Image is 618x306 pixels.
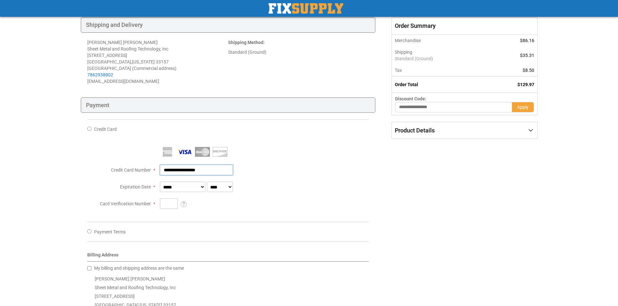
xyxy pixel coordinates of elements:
a: 7862938802 [87,72,113,77]
img: Visa [177,147,192,157]
strong: : [228,40,265,45]
span: Payment Terms [94,229,126,234]
strong: Order Total [395,82,418,87]
img: Fix Industrial Supply [269,3,343,14]
div: Billing Address [87,252,369,262]
span: Expiration Date [120,184,151,189]
th: Merchandise [392,35,488,46]
div: Standard (Ground) [228,49,369,55]
span: Shipping [395,50,412,55]
span: Credit Card [94,127,117,132]
span: My billing and shipping address are the same [94,266,184,271]
span: $129.97 [517,82,534,87]
address: [PERSON_NAME] [PERSON_NAME] Sheet Metal and Roofing Technology, Inc [STREET_ADDRESS] [GEOGRAPHIC_... [87,39,228,85]
span: [EMAIL_ADDRESS][DOMAIN_NAME] [87,79,159,84]
span: Discount Code: [395,96,426,101]
button: Apply [512,102,534,112]
th: Tax [392,64,488,76]
span: Card Verification Number [100,201,151,206]
img: American Express [160,147,175,157]
span: Order Summary [392,17,537,35]
img: Discover [212,147,227,157]
span: Standard (Ground) [395,55,484,62]
div: Shipping and Delivery [81,17,376,33]
span: Apply [517,105,528,110]
span: Credit Card Number [111,167,151,173]
span: Shipping Method [228,40,263,45]
span: [US_STATE] [132,59,155,64]
span: $86.16 [520,38,534,43]
span: $8.50 [523,68,534,73]
span: Product Details [395,127,435,134]
span: $35.31 [520,53,534,58]
a: store logo [269,3,343,14]
div: Payment [81,97,376,113]
img: MasterCard [195,147,210,157]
